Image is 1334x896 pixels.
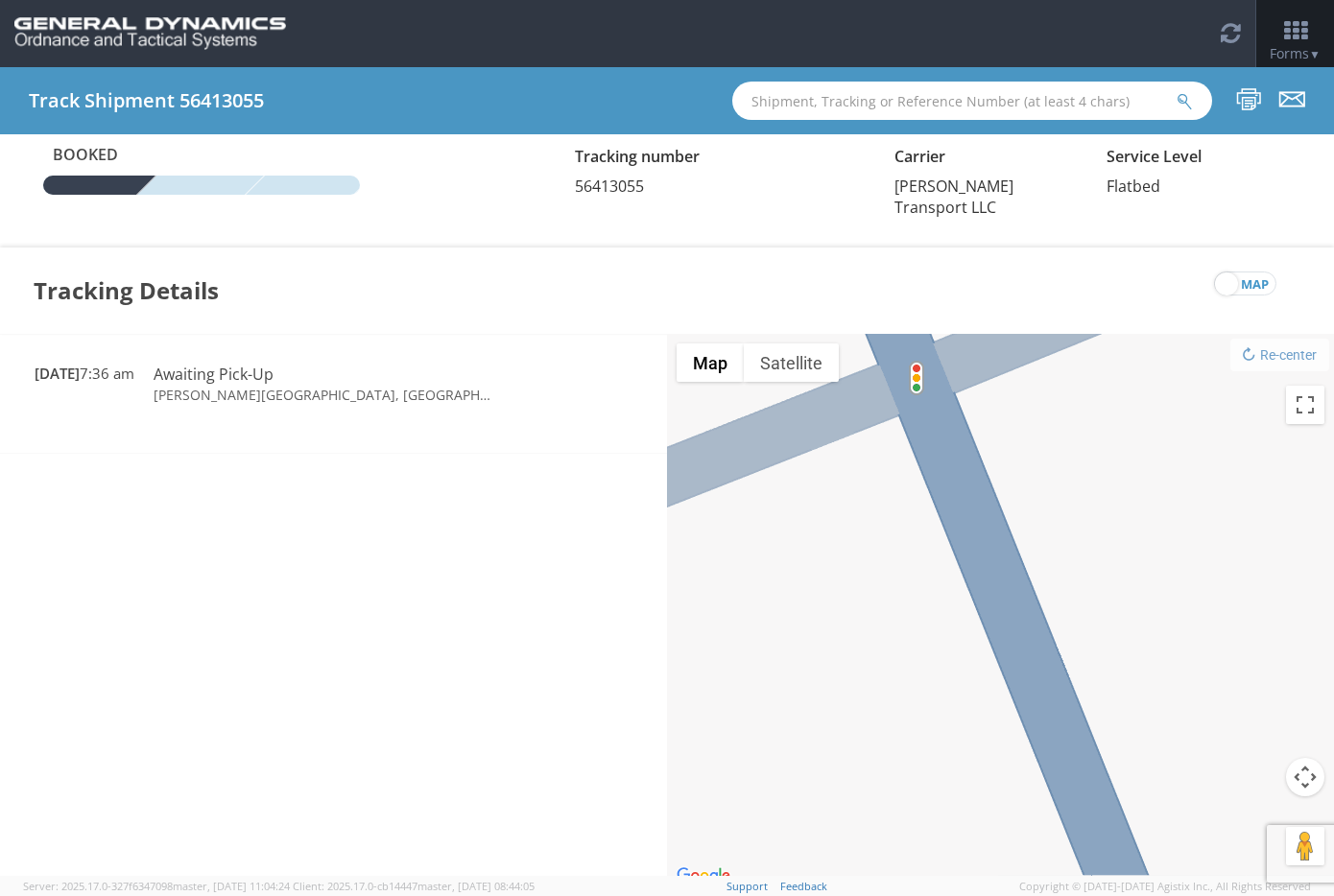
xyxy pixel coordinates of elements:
a: Feedback [780,879,827,893]
h5: Carrier [894,149,1079,166]
button: Re-center [1230,339,1329,371]
span: master, [DATE] 11:04:24 [173,879,290,893]
span: map [1241,272,1269,296]
button: Show satellite imagery [744,343,839,382]
span: Copyright © [DATE]-[DATE] Agistix Inc., All Rights Reserved [1019,879,1311,894]
span: Awaiting Pick-Up [154,364,274,385]
img: gd-ots-0c3321f2eb4c994f95cb.png [14,17,286,50]
img: Google [672,863,735,888]
span: Client: 2025.17.0-cb14447 [293,879,535,893]
span: Server: 2025.17.0-327f6347098 [23,879,290,893]
button: Show street map [677,343,744,382]
span: Flatbed [1107,176,1160,197]
a: Support [727,879,768,893]
h5: Service Level [1107,149,1291,166]
span: master, [DATE] 08:44:05 [417,879,535,893]
button: Toggle fullscreen view [1286,386,1324,424]
span: Booked [43,144,149,166]
td: [PERSON_NAME][GEOGRAPHIC_DATA], [GEOGRAPHIC_DATA] [144,386,500,405]
span: 56413055 [575,176,644,197]
span: 7:36 am [35,364,134,383]
span: [DATE] [35,364,80,383]
span: ▼ [1309,46,1321,62]
a: Open this area in Google Maps (opens a new window) [672,863,735,888]
h3: Tracking Details [34,248,219,334]
span: [PERSON_NAME] Transport LLC [894,176,1013,219]
h4: Track Shipment 56413055 [29,90,264,111]
span: Forms [1270,44,1321,62]
button: Map camera controls [1286,758,1324,796]
input: Shipment, Tracking or Reference Number (at least 4 chars) [732,82,1212,120]
h5: Tracking number [575,149,866,166]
